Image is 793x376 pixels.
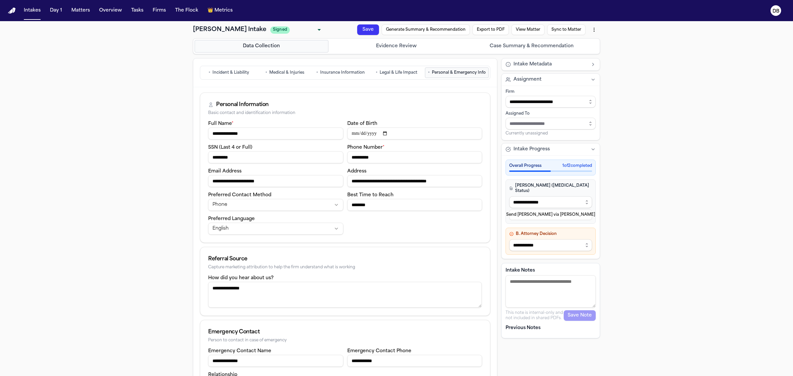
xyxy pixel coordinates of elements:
[508,49,542,66] button: View Matter
[513,61,552,68] span: Intake Metadata
[257,67,312,78] button: Go to Medical & Injuries
[509,183,592,194] h4: [PERSON_NAME] ([MEDICAL_DATA] Status)
[513,146,550,153] span: Intake Progress
[347,169,366,174] label: Address
[380,70,417,75] span: Legal & Life Impact
[208,145,252,150] label: SSN (Last 4 or Full)
[347,349,411,354] label: Emergency Contact Phone
[506,118,596,130] input: Assign to staff member
[208,349,271,354] label: Emergency Contact Name
[502,58,600,70] button: Intake Metadata
[195,40,328,53] button: Go to Data Collection step
[506,89,596,94] div: Firm
[357,17,380,31] button: Save
[428,69,430,76] span: •
[470,40,508,58] button: Export to PDF
[208,121,234,126] label: Full Name
[69,5,93,17] button: Matters
[212,70,249,75] span: Incident & Liability
[208,355,343,367] input: Emergency contact name
[513,76,542,83] span: Assignment
[506,111,596,116] div: Assigned To
[21,5,43,17] button: Intakes
[347,175,482,187] input: Address
[269,70,304,75] span: Medical & Injuries
[208,128,343,139] input: Full name
[313,67,368,78] button: Go to Insurance Information
[208,169,242,174] label: Email Address
[8,8,16,14] a: Home
[208,338,482,343] div: Person to contact in case of emergency
[347,355,482,367] input: Emergency contact phone
[208,193,271,198] label: Preferred Contact Method
[506,310,564,321] p: This note is internal-only and not included in shared PDFs.
[506,131,548,136] span: Currently unassigned
[347,199,482,211] input: Best time to reach
[216,101,269,109] div: Personal Information
[205,5,235,17] button: crownMetrics
[195,40,598,53] nav: Intake steps
[208,111,482,116] div: Basic contact and identification information
[506,275,596,308] textarea: Intake notes
[509,163,542,169] span: Overall Progress
[150,5,169,17] button: Firms
[506,96,596,108] input: Select firm
[208,276,274,281] label: How did you hear about us?
[316,69,318,76] span: •
[129,5,146,17] button: Tasks
[506,267,596,274] label: Intake Notes
[320,70,365,75] span: Insurance Information
[562,163,592,169] span: 1 of 2 completed
[208,151,343,163] input: SSN
[8,8,16,14] img: Finch Logo
[465,40,598,53] button: Go to Case Summary & Recommendation step
[47,5,65,17] button: Day 1
[369,67,424,78] button: Go to Legal & Life Impact
[347,121,377,126] label: Date of Birth
[506,325,596,331] p: Previous Notes
[347,193,394,198] label: Best Time to Reach
[509,209,592,220] button: Send [PERSON_NAME] via [PERSON_NAME]
[502,74,600,86] button: Assignment
[208,69,210,76] span: •
[208,175,343,187] input: Email address
[347,145,385,150] label: Phone Number
[376,69,378,76] span: •
[425,67,489,78] button: Go to Personal & Emergency Info
[265,69,267,76] span: •
[502,143,600,155] button: Intake Progress
[208,216,255,221] label: Preferred Language
[208,255,482,263] div: Referral Source
[172,5,201,17] button: The Flock
[347,128,482,139] input: Date of birth
[202,67,256,78] button: Go to Incident & Liability
[208,328,482,336] div: Emergency Contact
[96,5,125,17] button: Overview
[432,70,486,75] span: Personal & Emergency Info
[509,231,592,237] h4: B. Attorney Decision
[381,21,470,50] button: Generate Summary & Recommendation
[330,40,464,53] button: Go to Evidence Review step
[347,151,482,163] input: Phone number
[208,265,482,270] div: Capture marketing attribution to help the firm understand what is working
